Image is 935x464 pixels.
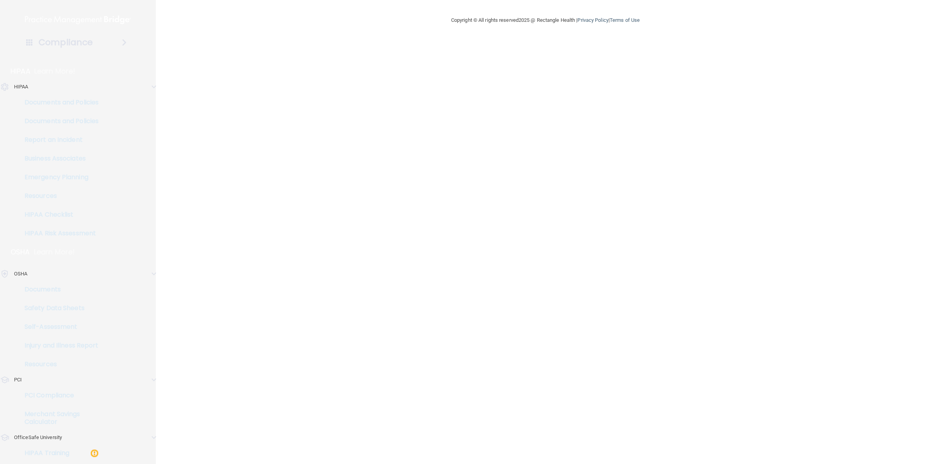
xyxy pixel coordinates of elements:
p: Learn More! [34,247,75,257]
p: Injury and Illness Report [5,342,111,349]
p: Self-Assessment [5,323,111,331]
p: OfficeSafe University [14,433,62,442]
p: Documents [5,286,111,293]
a: Terms of Use [610,17,640,23]
p: Resources [5,360,111,368]
h4: Compliance [39,37,93,48]
p: Business Associates [5,155,111,162]
p: Safety Data Sheets [5,304,111,312]
img: warning-circle.0cc9ac19.png [90,448,99,458]
p: PCI Compliance [5,392,111,399]
p: Documents and Policies [5,117,111,125]
div: Copyright © All rights reserved 2025 @ Rectangle Health | | [403,8,688,33]
img: PMB logo [25,12,131,28]
p: HIPAA [11,67,30,76]
p: Report an Incident [5,136,111,144]
p: HIPAA Checklist [5,211,111,219]
p: Learn More! [34,67,76,76]
p: Emergency Planning [5,173,111,181]
p: HIPAA Training [5,449,69,457]
a: Privacy Policy [577,17,608,23]
p: Documents and Policies [5,99,111,106]
p: OSHA [11,247,30,257]
p: Resources [5,192,111,200]
p: HIPAA [14,82,28,92]
p: OSHA [14,269,27,279]
p: Merchant Savings Calculator [5,410,111,426]
p: HIPAA Risk Assessment [5,229,111,237]
p: PCI [14,375,22,385]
